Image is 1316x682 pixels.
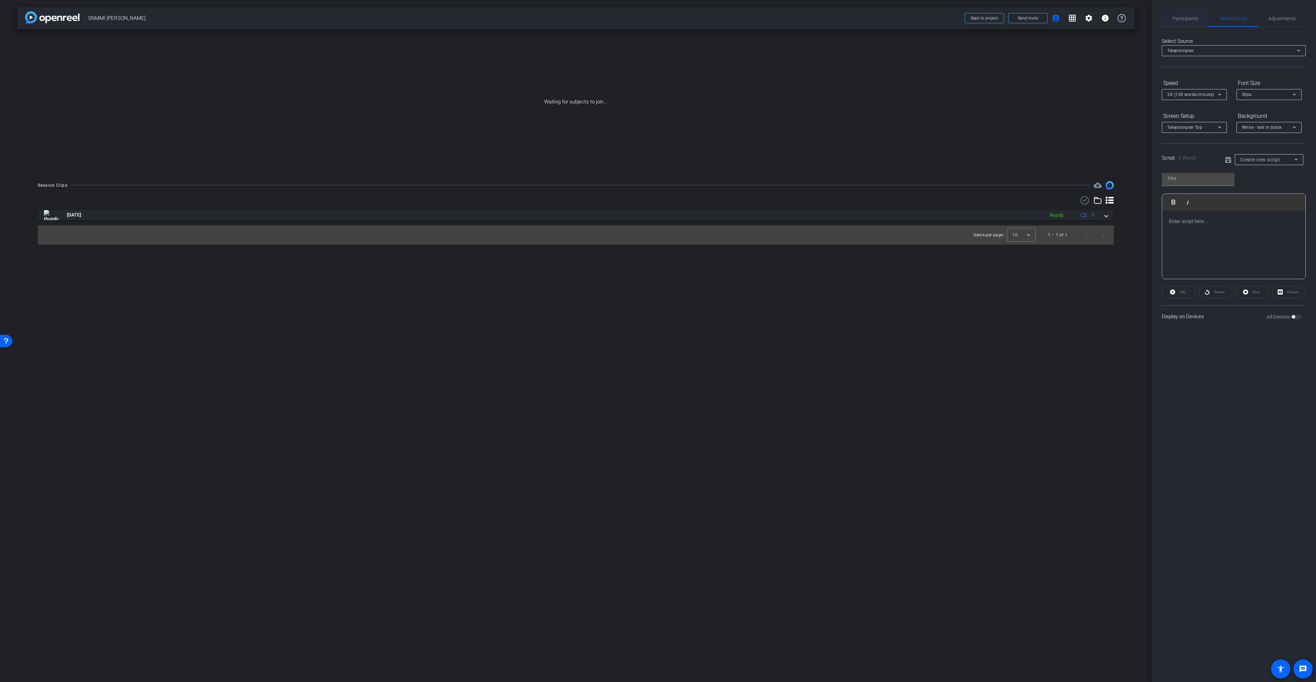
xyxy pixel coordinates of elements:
button: Previous page [1078,227,1095,243]
div: Background [1236,110,1302,122]
mat-icon: settings [1085,14,1093,22]
div: Ready [1046,211,1067,219]
div: Session Clips [38,182,68,189]
img: app-logo [25,11,80,23]
button: Back to project [965,13,1004,23]
span: Back to project [971,16,998,21]
button: Bold (Ctrl+B) [1167,195,1180,209]
mat-icon: account_box [1052,14,1060,22]
img: Session clips [1106,181,1114,189]
div: Speed [1162,77,1227,89]
mat-icon: cloud_upload [1094,181,1102,189]
div: Font Size [1236,77,1302,89]
button: Send invite [1008,13,1048,23]
div: Display on Devices [1162,305,1306,327]
button: Next page [1095,227,1111,243]
span: 0 Words [1178,155,1197,161]
div: Screen Setup [1162,110,1227,122]
span: Adjustments [1268,16,1295,21]
mat-expansion-panel-header: thumb-nail[DATE]Ready1 [38,210,1114,220]
input: Title [1167,174,1229,183]
span: Destinations for your clips [1094,181,1102,189]
span: Create new script [1240,157,1280,162]
span: Teleprompter Top [1167,125,1202,130]
span: 1 [1092,211,1094,219]
mat-icon: accessibility [1277,665,1285,673]
div: Waiting for subjects to join... [17,29,1134,174]
div: 1 – 1 of 1 [1048,232,1067,238]
span: White - text in black [1242,125,1282,130]
span: Teleprompter [1219,16,1247,21]
mat-icon: message [1299,665,1307,673]
span: [DATE] [67,211,81,219]
mat-icon: grid_on [1068,14,1076,22]
span: Send invite [1018,15,1038,21]
button: Italic (Ctrl+I) [1181,195,1194,209]
span: 30px [1242,92,1252,97]
span: Participants [1172,16,1198,21]
span: SNMMI [PERSON_NAME] [88,11,961,25]
div: Script [1162,154,1216,162]
span: 3X (130 words/minute) [1167,92,1214,97]
div: Select Source [1162,37,1306,45]
mat-icon: info [1101,14,1109,22]
img: thumb-nail [44,210,59,220]
div: Items per page: [974,232,1004,238]
label: All Devices [1267,313,1291,320]
span: Teleprompter [1167,48,1194,53]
